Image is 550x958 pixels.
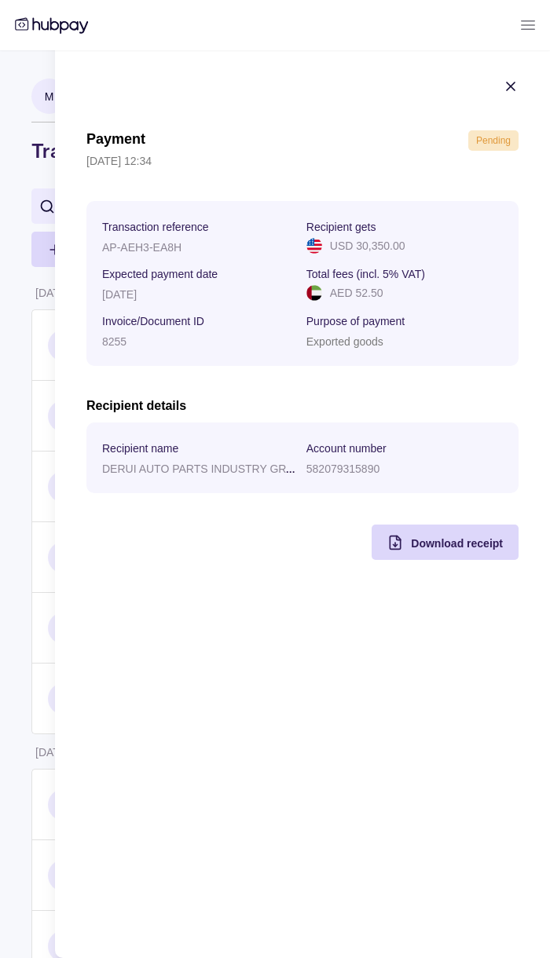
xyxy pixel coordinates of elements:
p: 582079315890 [306,463,379,475]
p: [DATE] [102,288,137,301]
span: Download receipt [411,537,503,550]
p: 8255 [102,335,126,348]
button: Download receipt [372,525,519,560]
span: Pending [476,135,511,146]
img: ae [306,285,322,301]
p: Recipient gets [306,221,376,233]
img: us [306,238,322,254]
h2: Recipient details [86,397,519,415]
p: Purpose of payment [306,315,405,327]
p: Transaction reference [102,221,209,233]
p: DERUI AUTO PARTS INDUSTRY GROUP CO LTD [102,460,353,476]
p: Recipient name [102,442,178,455]
p: AP-AEH3-EA8H [102,241,181,254]
p: AED 52.50 [330,284,383,302]
h1: Payment [86,130,145,151]
p: Account number [306,442,387,455]
p: [DATE] 12:34 [86,152,519,170]
p: Total fees (incl. 5% VAT) [306,268,425,280]
p: Exported goods [306,335,383,348]
p: USD 30,350.00 [330,237,405,254]
p: Invoice/Document ID [102,315,204,327]
p: Expected payment date [102,268,218,280]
